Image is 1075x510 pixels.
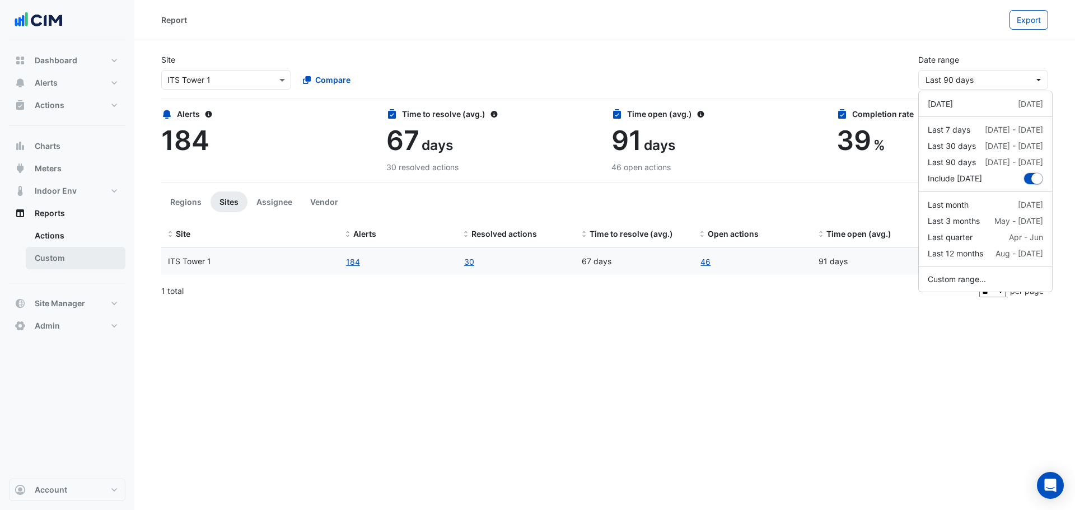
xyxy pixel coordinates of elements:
[582,255,686,268] div: 67 days
[15,208,26,219] app-icon: Reports
[9,157,125,180] button: Meters
[919,271,1052,287] button: Custom range...
[35,163,62,174] span: Meters
[611,124,642,157] span: 91
[9,49,125,72] button: Dashboard
[994,215,1043,227] div: May - [DATE]
[928,215,980,227] div: Last 3 months
[422,137,453,153] span: days
[15,163,26,174] app-icon: Meters
[928,156,976,168] div: Last 90 days
[918,91,1053,292] div: dropDown
[995,247,1043,259] div: Aug - [DATE]
[15,298,26,309] app-icon: Site Manager
[15,185,26,196] app-icon: Indoor Env
[15,77,26,88] app-icon: Alerts
[386,108,598,120] div: Time to resolve (avg.)
[161,191,211,212] button: Regions
[1018,199,1043,210] div: [DATE]
[386,161,598,173] div: 30 resolved actions
[926,75,974,85] span: 14 May 25 - 12 Aug 25
[1018,98,1043,110] div: [DATE]
[176,229,190,238] span: Site
[15,320,26,331] app-icon: Admin
[1009,231,1043,243] div: Apr - Jun
[35,298,85,309] span: Site Manager
[985,140,1043,152] div: [DATE] - [DATE]
[35,484,67,495] span: Account
[386,124,419,157] span: 67
[9,180,125,202] button: Indoor Env
[611,161,823,173] div: 46 open actions
[13,9,64,31] img: Company Logo
[985,156,1043,168] div: [DATE] - [DATE]
[918,70,1048,90] button: Last 90 days
[826,229,891,238] span: Time open (avg.)
[708,229,759,238] span: Open actions
[9,224,125,274] div: Reports
[919,121,1052,138] button: Last 7 days [DATE] - [DATE]
[161,54,175,65] label: Site
[9,202,125,224] button: Reports
[700,255,711,268] a: 46
[644,137,675,153] span: days
[296,70,358,90] button: Compare
[315,74,350,86] span: Compare
[819,255,923,268] div: 91 days
[35,185,77,196] span: Indoor Env
[919,138,1052,154] button: Last 30 days [DATE] - [DATE]
[1017,15,1041,25] span: Export
[26,224,125,247] a: Actions
[471,229,537,238] span: Resolved actions
[161,108,373,120] div: Alerts
[353,229,376,238] span: Alerts
[9,135,125,157] button: Charts
[35,55,77,66] span: Dashboard
[345,255,361,268] button: 184
[928,247,983,259] div: Last 12 months
[9,94,125,116] button: Actions
[168,256,211,266] span: ITS Tower 1
[928,140,976,152] div: Last 30 days
[928,172,982,185] label: Include [DATE]
[301,191,347,212] button: Vendor
[919,229,1052,245] button: Last quarter Apr - Jun
[15,141,26,152] app-icon: Charts
[15,100,26,111] app-icon: Actions
[985,124,1043,135] div: [DATE] - [DATE]
[161,124,209,157] span: 184
[928,199,969,210] div: Last month
[161,277,977,305] div: 1 total
[1009,10,1048,30] button: Export
[9,72,125,94] button: Alerts
[464,255,475,268] a: 30
[9,479,125,501] button: Account
[1037,472,1064,499] div: Open Intercom Messenger
[836,124,871,157] span: 39
[26,247,125,269] a: Custom
[35,100,64,111] span: Actions
[919,245,1052,261] button: Last 12 months Aug - [DATE]
[35,77,58,88] span: Alerts
[873,137,885,153] span: %
[35,320,60,331] span: Admin
[918,54,959,65] label: Date range
[211,191,247,212] button: Sites
[919,96,1052,112] button: [DATE] [DATE]
[247,191,301,212] button: Assignee
[9,315,125,337] button: Admin
[919,213,1052,229] button: Last 3 months May - [DATE]
[35,208,65,219] span: Reports
[928,231,973,243] div: Last quarter
[611,108,823,120] div: Time open (avg.)
[919,196,1052,213] button: Last month [DATE]
[590,229,673,238] span: Time to resolve (avg.)
[919,154,1052,170] button: Last 90 days [DATE] - [DATE]
[161,14,187,26] div: Report
[15,55,26,66] app-icon: Dashboard
[928,98,953,110] div: [DATE]
[836,108,1048,120] div: Completion rate
[928,124,970,135] div: Last 7 days
[35,141,60,152] span: Charts
[9,292,125,315] button: Site Manager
